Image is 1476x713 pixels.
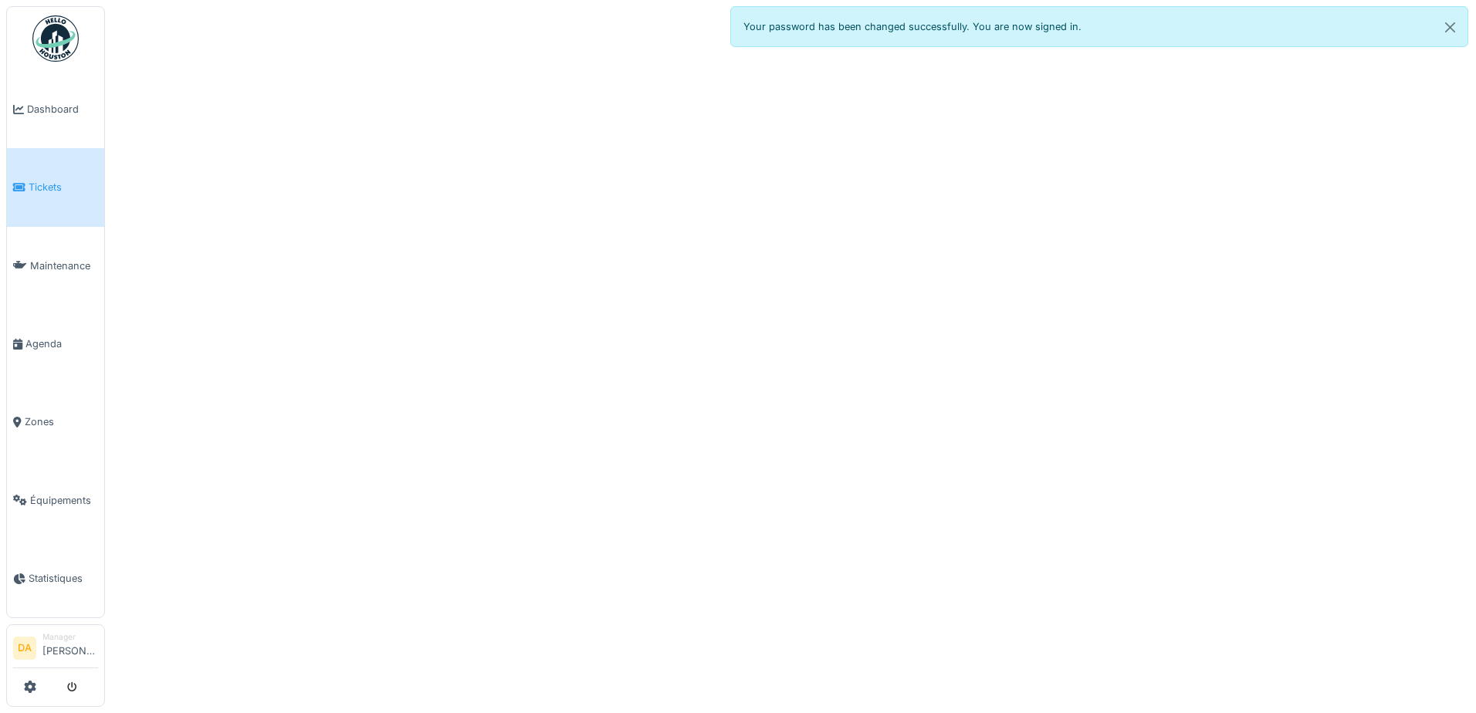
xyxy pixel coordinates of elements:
[42,631,98,664] li: [PERSON_NAME]
[25,336,98,351] span: Agenda
[7,383,104,461] a: Zones
[30,493,98,508] span: Équipements
[27,102,98,117] span: Dashboard
[7,539,104,617] a: Statistiques
[7,227,104,305] a: Maintenance
[29,180,98,194] span: Tickets
[7,70,104,148] a: Dashboard
[7,305,104,383] a: Agenda
[30,259,98,273] span: Maintenance
[42,631,98,643] div: Manager
[7,148,104,226] a: Tickets
[1433,7,1468,48] button: Close
[29,571,98,586] span: Statistiques
[25,414,98,429] span: Zones
[7,461,104,539] a: Équipements
[13,631,98,668] a: DA Manager[PERSON_NAME]
[730,6,1468,47] div: Your password has been changed successfully. You are now signed in.
[32,15,79,62] img: Badge_color-CXgf-gQk.svg
[13,637,36,660] li: DA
